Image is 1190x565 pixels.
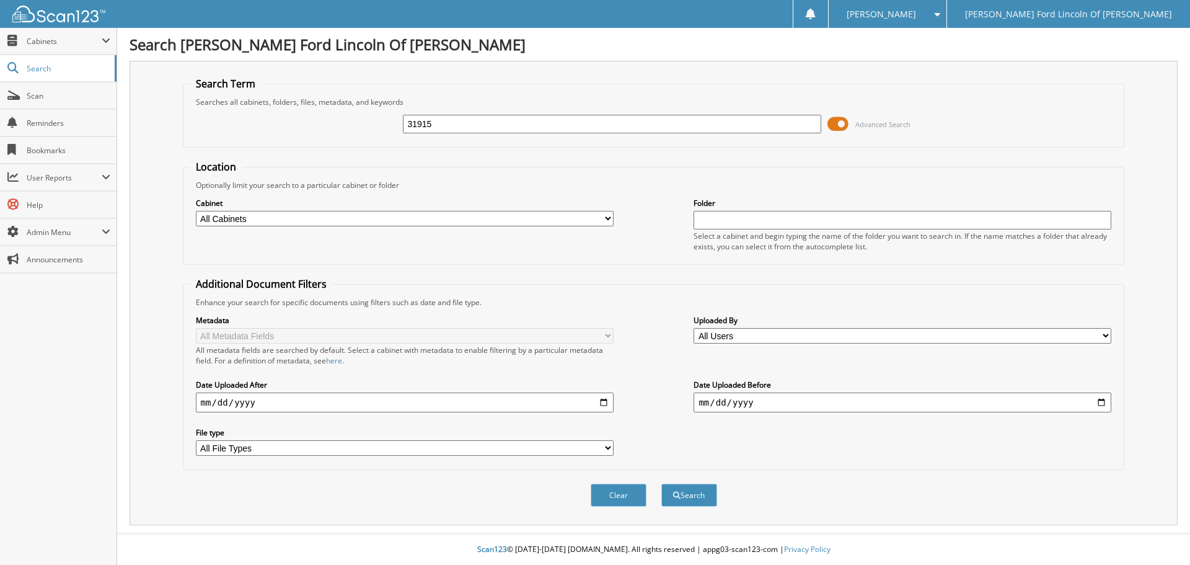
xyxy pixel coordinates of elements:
span: Scan [27,91,110,101]
span: [PERSON_NAME] [847,11,916,18]
a: Privacy Policy [784,544,831,554]
span: Bookmarks [27,145,110,156]
label: Uploaded By [694,315,1111,326]
div: All metadata fields are searched by default. Select a cabinet with metadata to enable filtering b... [196,345,614,366]
span: Admin Menu [27,227,102,238]
button: Clear [591,484,646,507]
span: Search [27,63,108,74]
label: Folder [694,198,1111,208]
h1: Search [PERSON_NAME] Ford Lincoln Of [PERSON_NAME] [130,34,1178,55]
input: start [196,393,614,412]
label: Date Uploaded Before [694,380,1111,390]
div: Enhance your search for specific documents using filters such as date and file type. [190,297,1118,308]
button: Search [661,484,717,507]
span: User Reports [27,172,102,183]
span: Cabinets [27,36,102,47]
iframe: Chat Widget [1128,505,1190,565]
legend: Location [190,160,242,174]
label: Date Uploaded After [196,380,614,390]
div: Optionally limit your search to a particular cabinet or folder [190,180,1118,190]
div: © [DATE]-[DATE] [DOMAIN_NAME]. All rights reserved | appg03-scan123-com | [117,535,1190,565]
span: Announcements [27,254,110,265]
div: Searches all cabinets, folders, files, metadata, and keywords [190,97,1118,107]
div: Select a cabinet and begin typing the name of the folder you want to search in. If the name match... [694,231,1111,252]
label: Metadata [196,315,614,326]
img: scan123-logo-white.svg [12,6,105,22]
span: Scan123 [477,544,507,554]
span: Advanced Search [855,120,910,129]
legend: Search Term [190,77,262,91]
span: Help [27,200,110,210]
legend: Additional Document Filters [190,277,333,291]
label: Cabinet [196,198,614,208]
span: Reminders [27,118,110,128]
input: end [694,393,1111,412]
span: [PERSON_NAME] Ford Lincoln Of [PERSON_NAME] [965,11,1172,18]
label: File type [196,427,614,438]
a: here [326,355,342,366]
